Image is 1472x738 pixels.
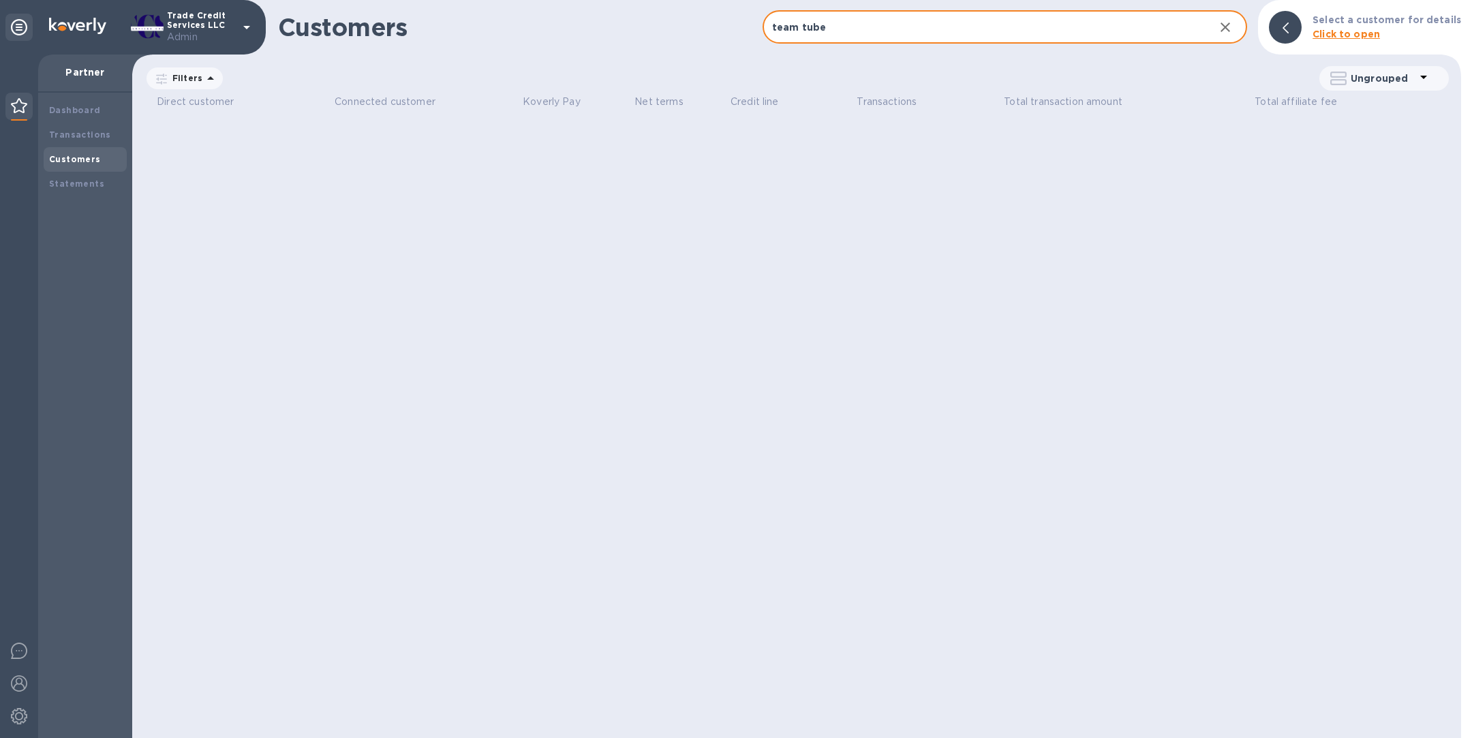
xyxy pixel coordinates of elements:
span: Total transaction amount [1004,93,1140,110]
p: Admin [167,30,235,44]
span: Transactions [857,93,934,110]
b: Transactions [49,129,111,140]
span: Net terms [634,93,683,110]
b: Customers [49,154,101,164]
span: Koverly Pay [523,93,581,110]
span: Connected customer [335,93,435,110]
span: Transactions [857,93,917,110]
img: Logo [49,18,106,34]
b: Click to open [1313,29,1380,40]
b: Select a customer for details [1313,14,1461,25]
h1: Customers [278,13,763,42]
p: Ungrouped [1351,72,1415,85]
b: Dashboard [49,105,101,115]
span: Direct customer [157,93,234,110]
span: Direct customer [157,93,251,110]
img: Partner [11,98,27,113]
span: Credit line [731,93,779,110]
span: Credit line [731,93,797,110]
p: Partner [49,65,121,79]
p: Filters [167,72,202,84]
span: Total affiliate fee [1255,93,1355,110]
span: Total affiliate fee [1255,93,1337,110]
div: Unpin categories [5,14,33,41]
p: Trade Credit Services LLC [167,11,235,44]
span: Total transaction amount [1004,93,1122,110]
b: Statements [49,179,104,189]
